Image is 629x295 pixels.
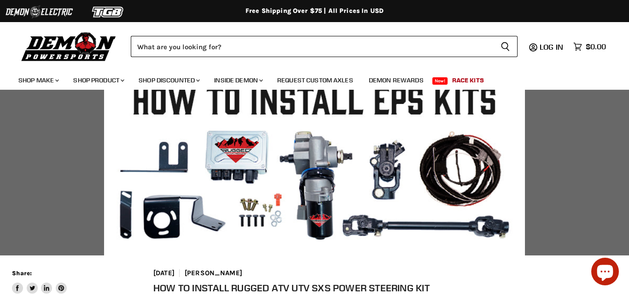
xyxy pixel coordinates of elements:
[74,3,143,21] img: TGB Logo 2
[12,269,67,294] aside: Share:
[540,42,563,52] span: Log in
[18,30,119,63] img: Demon Powersports
[153,269,175,277] span: [DATE]
[270,71,360,90] a: Request Custom Axles
[362,71,431,90] a: Demon Rewards
[66,71,130,90] a: Shop Product
[12,71,64,90] a: Shop Make
[12,270,32,277] span: Share:
[207,71,268,90] a: Inside Demon
[131,36,518,57] form: Product
[445,71,491,90] a: Race Kits
[432,77,448,85] span: New!
[493,36,518,57] button: Search
[586,42,606,51] span: $0.00
[5,3,74,21] img: Demon Electric Logo 2
[536,43,569,51] a: Log in
[131,36,493,57] input: Search
[588,258,622,288] inbox-online-store-chat: Shopify online store chat
[179,269,242,277] span: [PERSON_NAME]
[153,283,476,294] h1: How To Install Rugged ATV UTV SXS Power Steering Kit
[132,71,205,90] a: Shop Discounted
[12,67,604,90] ul: Main menu
[569,40,611,53] a: $0.00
